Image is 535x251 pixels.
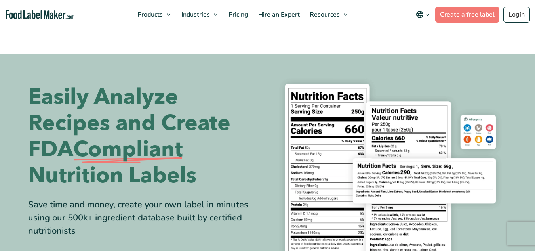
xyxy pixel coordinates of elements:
[307,10,341,19] span: Resources
[435,7,499,23] a: Create a free label
[73,136,183,163] span: Compliant
[135,10,164,19] span: Products
[28,84,262,189] h1: Easily Analyze Recipes and Create FDA Nutrition Labels
[256,10,301,19] span: Hire an Expert
[503,7,530,23] a: Login
[226,10,249,19] span: Pricing
[179,10,211,19] span: Industries
[28,198,262,238] div: Save time and money, create your own label in minutes using our 500k+ ingredient database built b...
